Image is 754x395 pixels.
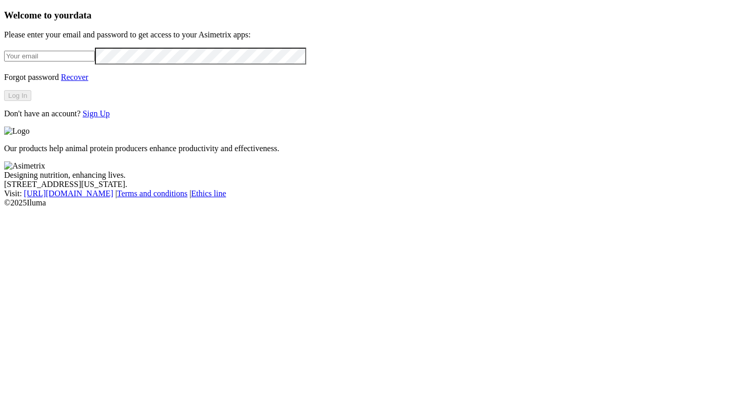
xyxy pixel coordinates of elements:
input: Your email [4,51,95,61]
a: [URL][DOMAIN_NAME] [24,189,113,198]
a: Ethics line [191,189,226,198]
div: [STREET_ADDRESS][US_STATE]. [4,180,750,189]
p: Forgot password [4,73,750,82]
div: Visit : | | [4,189,750,198]
a: Recover [61,73,88,81]
a: Terms and conditions [117,189,188,198]
div: © 2025 Iluma [4,198,750,207]
button: Log In [4,90,31,101]
a: Sign Up [83,109,110,118]
h3: Welcome to your [4,10,750,21]
p: Our products help animal protein producers enhance productivity and effectiveness. [4,144,750,153]
span: data [73,10,91,20]
img: Logo [4,127,30,136]
img: Asimetrix [4,161,45,171]
div: Designing nutrition, enhancing lives. [4,171,750,180]
p: Please enter your email and password to get access to your Asimetrix apps: [4,30,750,39]
p: Don't have an account? [4,109,750,118]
